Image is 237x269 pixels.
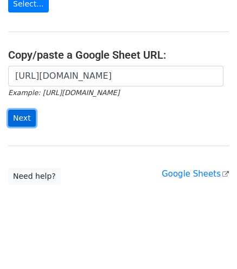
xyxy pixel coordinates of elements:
[8,89,119,97] small: Example: [URL][DOMAIN_NAME]
[8,48,229,61] h4: Copy/paste a Google Sheet URL:
[8,66,223,86] input: Paste your Google Sheet URL here
[8,168,61,185] a: Need help?
[162,169,229,179] a: Google Sheets
[183,217,237,269] iframe: Chat Widget
[8,110,36,127] input: Next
